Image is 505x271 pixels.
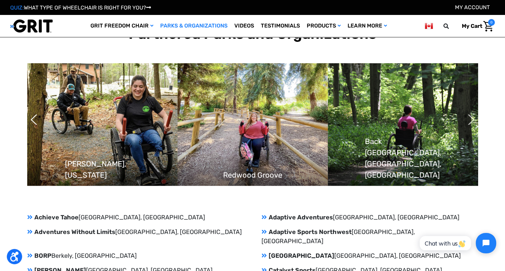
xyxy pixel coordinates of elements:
[257,15,303,37] a: Testimonials
[10,19,53,33] img: GRIT All-Terrain Wheelchair and Mobility Equipment
[231,15,257,37] a: Videos
[87,15,157,37] a: GRIT Freedom Chair
[178,63,328,186] img: img04.png
[425,22,433,30] img: ca.png
[365,136,441,181] span: Back [GEOGRAPHIC_DATA], [GEOGRAPHIC_DATA], [GEOGRAPHIC_DATA]
[488,19,495,26] span: 0
[51,252,137,259] span: Berkely, [GEOGRAPHIC_DATA]
[262,228,478,246] p: Adaptive Sports Northwest
[10,4,24,11] span: QUIZ:
[344,15,390,37] a: Learn More
[457,19,495,33] a: Cart with 0 items
[464,111,471,128] button: Next
[447,19,457,33] input: Search
[27,213,243,222] p: Achieve Tahoe
[65,158,140,181] span: [PERSON_NAME], [US_STATE]
[412,227,502,259] iframe: Tidio Chat
[115,228,242,236] span: [GEOGRAPHIC_DATA], [GEOGRAPHIC_DATA]
[223,169,282,181] span: Redwood Groove
[27,63,178,186] img: img09.png
[303,15,344,37] a: Products
[334,252,461,259] span: [GEOGRAPHIC_DATA], [GEOGRAPHIC_DATA]
[157,15,231,37] a: Parks & Organizations
[27,251,243,260] p: BORP
[27,228,243,237] p: Adventures Without Limits
[262,251,478,260] p: [GEOGRAPHIC_DATA]
[79,214,205,221] span: [GEOGRAPHIC_DATA], [GEOGRAPHIC_DATA]
[333,214,459,221] span: [GEOGRAPHIC_DATA], [GEOGRAPHIC_DATA]
[455,4,490,11] a: Account
[262,213,478,222] p: Adaptive Adventures
[10,4,151,11] a: QUIZ:WHAT TYPE OF WHEELCHAIR IS RIGHT FOR YOU?
[462,23,482,29] span: My Cart
[483,21,493,32] img: Cart
[31,111,37,128] button: Previous
[328,63,478,186] img: img05.png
